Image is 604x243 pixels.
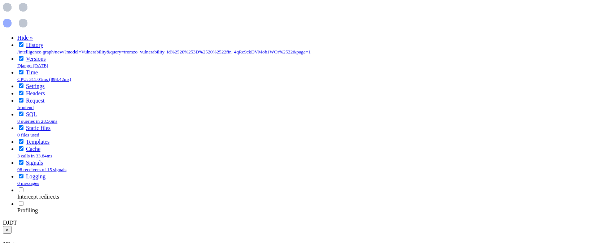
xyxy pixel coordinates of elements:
[3,3,27,27] img: Loading...
[19,70,23,74] input: Disable for next and successive requests
[17,194,601,200] div: Intercept redirects
[17,77,71,82] small: CPU: 311.01ms (898.42ms)
[26,139,50,145] a: Templates
[3,220,601,226] div: Show toolbar
[19,83,23,88] input: Disable for next and successive requests
[17,69,71,82] a: TimeCPU: 311.01ms (898.42ms)
[17,111,57,124] a: SQL8 queries in 28.56ms
[17,63,48,68] small: Django [DATE]
[17,173,45,186] a: Logging0 messages
[17,125,51,138] a: Static files0 files used
[17,35,33,41] a: Hide »
[19,42,23,47] input: Disable for next and successive requests
[19,112,23,116] input: Disable for next and successive requests
[3,220,7,226] span: D
[3,3,601,29] div: loading spinner
[17,132,39,138] small: 0 files used
[26,90,45,96] a: Headers
[17,153,52,159] small: 3 calls in 33.84ms
[17,181,39,186] small: 0 messages
[17,207,601,214] div: Profiling
[19,125,23,130] input: Disable for next and successive requests
[17,118,57,124] small: 8 queries in 28.56ms
[17,105,34,110] small: frontend
[19,91,23,95] input: Disable for next and successive requests
[17,160,66,172] a: Signals98 receivers of 15 signals
[3,226,12,234] button: ×
[17,42,311,55] a: History/intelligence-graph/new/?model=Vulnerability&query=tromzo_vulnerability_id%2520%253D%2520%...
[19,56,23,61] input: Disable for next and successive requests
[17,146,52,159] a: Cache3 calls in 33.84ms
[17,56,48,68] a: VersionsDjango [DATE]
[19,160,23,165] input: Disable for next and successive requests
[19,139,23,144] input: Disable for next and successive requests
[17,49,311,55] small: /intelligence-graph/new/?model=Vulnerability&query=tromzo_vulnerability_id%2520%253D%2520%2522fin...
[17,97,45,110] a: Requestfrontend
[26,83,45,89] a: Settings
[19,146,23,151] input: Disable for next and successive requests
[17,167,66,172] small: 98 receivers of 15 signals
[19,174,23,178] input: Disable for next and successive requests
[7,220,9,226] span: J
[19,187,23,192] input: Enable for next and successive requests
[19,201,23,206] input: Enable for next and successive requests
[19,98,23,103] input: Disable for next and successive requests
